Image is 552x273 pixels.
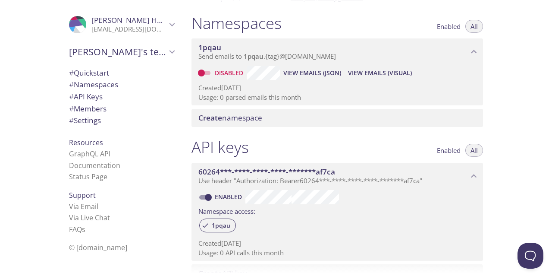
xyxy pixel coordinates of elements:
span: Create [198,113,222,123]
button: Enabled [432,144,466,157]
a: FAQ [69,225,85,234]
span: 1pqau [207,222,235,229]
button: View Emails (JSON) [280,66,345,80]
a: GraphQL API [69,149,110,159]
div: Create namespace [191,109,483,127]
a: Documentation [69,161,120,170]
div: 1pqau namespace [191,38,483,65]
span: Support [69,190,96,200]
a: Via Email [69,202,98,211]
span: Members [69,104,107,114]
button: View Emails (Visual) [345,66,415,80]
span: 1pqau [244,52,263,60]
span: s [82,225,85,234]
div: Team Settings [62,114,181,127]
span: Quickstart [69,68,109,78]
span: # [69,115,74,125]
p: Created [DATE] [198,83,476,92]
span: # [69,104,74,114]
a: Status Page [69,172,107,181]
span: [PERSON_NAME] HASNAIN [91,15,184,25]
button: All [465,20,483,33]
button: Enabled [432,20,466,33]
span: [PERSON_NAME]'s team [69,46,166,58]
span: # [69,79,74,89]
a: Disabled [213,69,247,77]
p: Usage: 0 parsed emails this month [198,93,476,102]
div: MUHAMMAD MATTI UL HASNAIN [62,10,181,39]
span: Send emails to . {tag} @[DOMAIN_NAME] [198,52,336,60]
button: All [465,144,483,157]
div: Members [62,103,181,115]
h1: Namespaces [191,13,282,33]
div: 1pqau [199,219,236,232]
div: Quickstart [62,67,181,79]
p: [EMAIL_ADDRESS][DOMAIN_NAME] [91,25,166,34]
span: View Emails (JSON) [283,68,341,78]
div: Namespaces [62,79,181,91]
div: API Keys [62,91,181,103]
span: namespace [198,113,262,123]
p: Created [DATE] [198,239,476,248]
span: Resources [69,138,103,147]
span: # [69,92,74,102]
span: View Emails (Visual) [348,68,412,78]
a: Via Live Chat [69,213,110,222]
span: # [69,68,74,78]
span: © [DOMAIN_NAME] [69,243,127,252]
div: MUHAMMAD MATTI UL's team [62,41,181,63]
h1: API keys [191,137,249,157]
span: API Keys [69,92,103,102]
iframe: Help Scout Beacon - Open [517,243,543,269]
span: Namespaces [69,79,118,89]
a: Enabled [213,193,245,201]
p: Usage: 0 API calls this month [198,248,476,257]
span: Settings [69,115,101,125]
span: 1pqau [198,42,221,52]
label: Namespace access: [198,204,255,217]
